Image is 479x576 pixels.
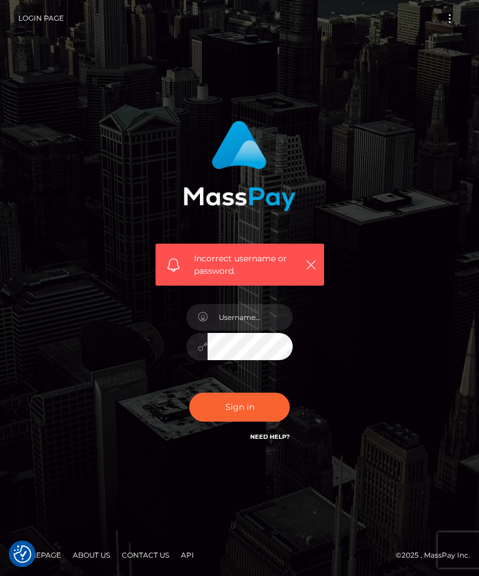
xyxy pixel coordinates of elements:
[117,546,174,564] a: Contact Us
[189,393,290,422] button: Sign in
[14,545,31,563] button: Consent Preferences
[9,549,470,562] div: © 2025 , MassPay Inc.
[13,546,66,564] a: Homepage
[176,546,199,564] a: API
[250,433,290,441] a: Need Help?
[439,11,461,27] button: Toggle navigation
[183,121,296,211] img: MassPay Login
[14,545,31,563] img: Revisit consent button
[68,546,115,564] a: About Us
[194,253,299,277] span: Incorrect username or password.
[208,304,293,331] input: Username...
[18,6,64,31] a: Login Page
